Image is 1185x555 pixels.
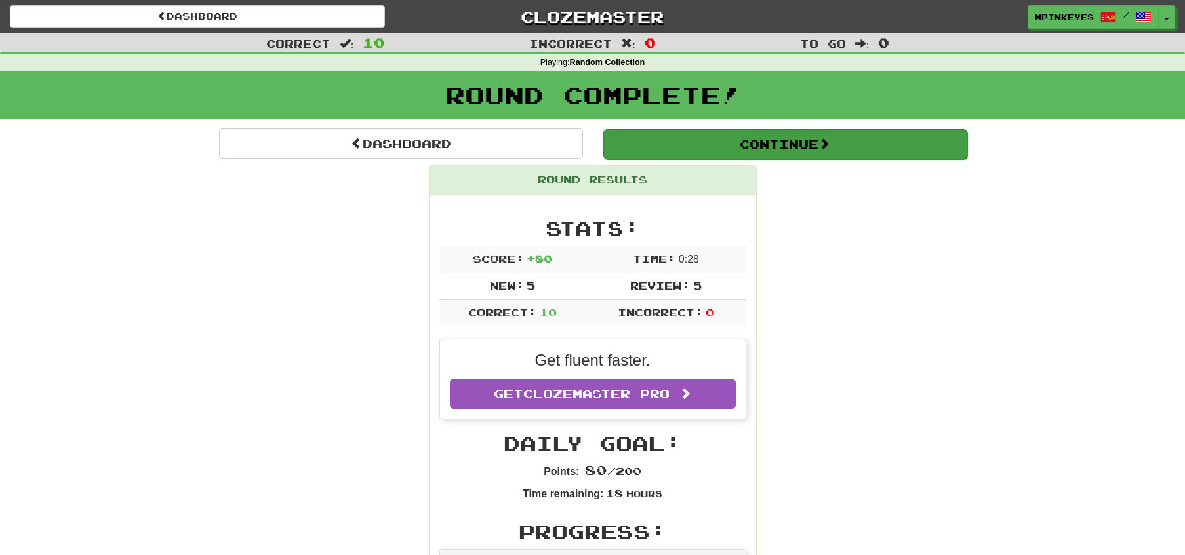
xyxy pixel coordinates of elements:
[439,218,746,239] h2: Stats:
[405,5,780,28] a: Clozemaster
[693,279,702,292] span: 5
[585,462,607,478] span: 80
[1035,11,1094,23] span: mpinkeyes
[1123,10,1129,20] span: /
[527,279,535,292] span: 5
[523,488,603,499] strong: Time remaining:
[621,38,635,49] span: :
[439,521,746,543] h2: Progress:
[490,279,524,292] span: New:
[10,5,385,28] a: Dashboard
[450,379,736,409] a: GetClozemaster Pro
[363,35,385,50] span: 10
[878,35,889,50] span: 0
[529,37,612,50] span: Incorrect
[5,82,1180,108] h1: Round Complete!
[626,488,662,499] small: Hours
[618,306,703,318] span: Incorrect:
[219,128,583,159] a: Dashboard
[266,37,331,50] span: Correct
[527,252,552,265] span: + 80
[585,465,641,477] span: / 200
[523,387,670,401] span: Clozemaster Pro
[540,306,557,318] span: 10
[679,254,699,265] span: 0 : 28
[473,252,524,265] span: Score:
[1028,5,1159,29] a: mpinkeyes /
[633,252,675,265] span: Time:
[606,487,623,499] span: 18
[430,166,756,195] div: Round Results
[544,466,579,477] strong: Points:
[340,38,354,49] span: :
[630,279,690,292] span: Review:
[603,129,967,159] button: Continue
[706,306,714,318] span: 0
[645,35,656,50] span: 0
[468,306,536,318] span: Correct:
[570,58,645,67] strong: Random Collection
[450,349,736,372] p: Get fluent faster.
[855,38,870,49] span: :
[800,37,846,50] span: To go
[439,432,746,454] h2: Daily Goal:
